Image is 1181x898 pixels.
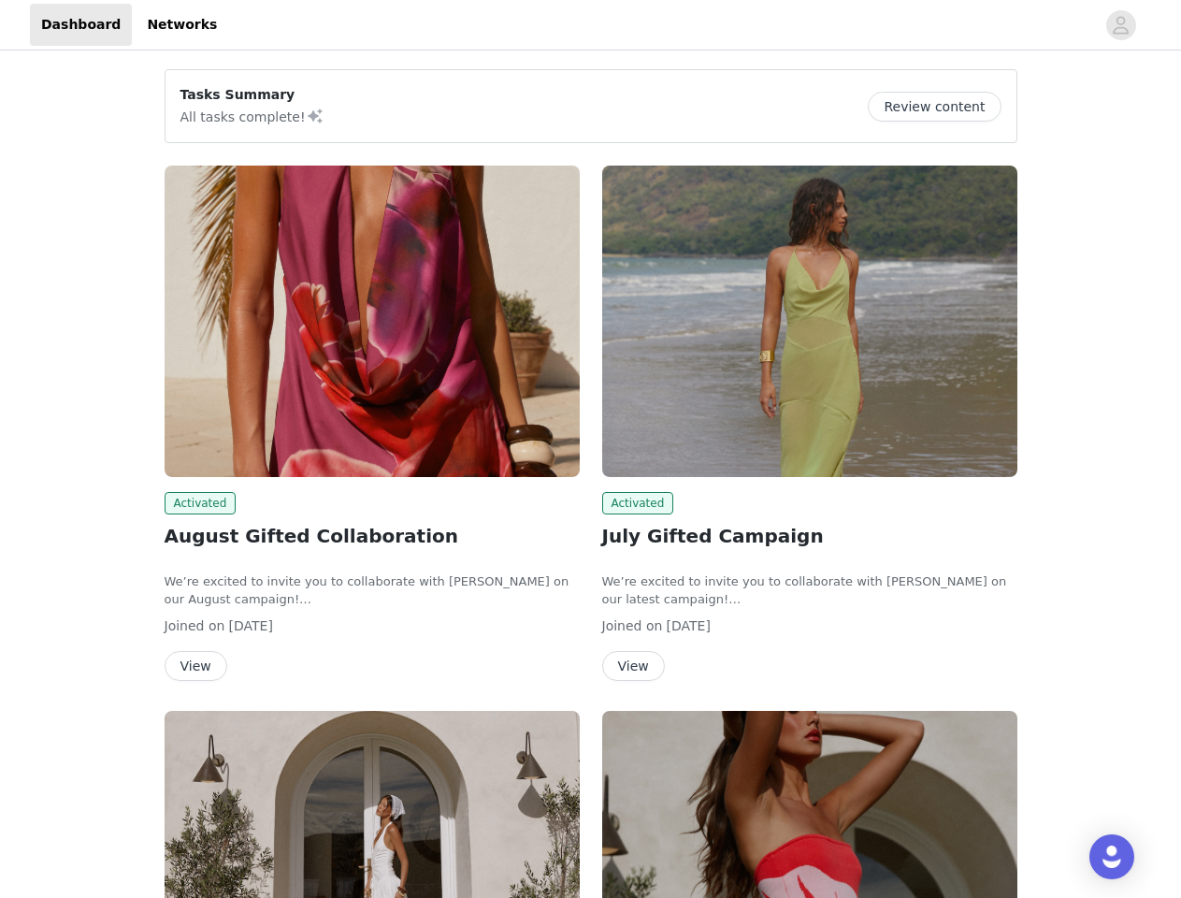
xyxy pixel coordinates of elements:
h2: August Gifted Collaboration [165,522,580,550]
img: Peppermayo AUS [602,166,1017,477]
button: View [165,651,227,681]
p: Tasks Summary [180,85,324,105]
button: View [602,651,665,681]
button: Review content [868,92,1001,122]
span: [DATE] [229,618,273,633]
a: View [602,659,665,673]
span: [DATE] [667,618,711,633]
span: Activated [602,492,674,514]
p: All tasks complete! [180,105,324,127]
p: We’re excited to invite you to collaborate with [PERSON_NAME] on our August campaign! [165,572,580,609]
div: Open Intercom Messenger [1089,834,1134,879]
a: Networks [136,4,228,46]
a: View [165,659,227,673]
a: Dashboard [30,4,132,46]
p: We’re excited to invite you to collaborate with [PERSON_NAME] on our latest campaign! [602,572,1017,609]
img: Peppermayo CA [165,166,580,477]
span: Joined on [165,618,225,633]
div: avatar [1112,10,1130,40]
span: Joined on [602,618,663,633]
span: Activated [165,492,237,514]
h2: July Gifted Campaign [602,522,1017,550]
